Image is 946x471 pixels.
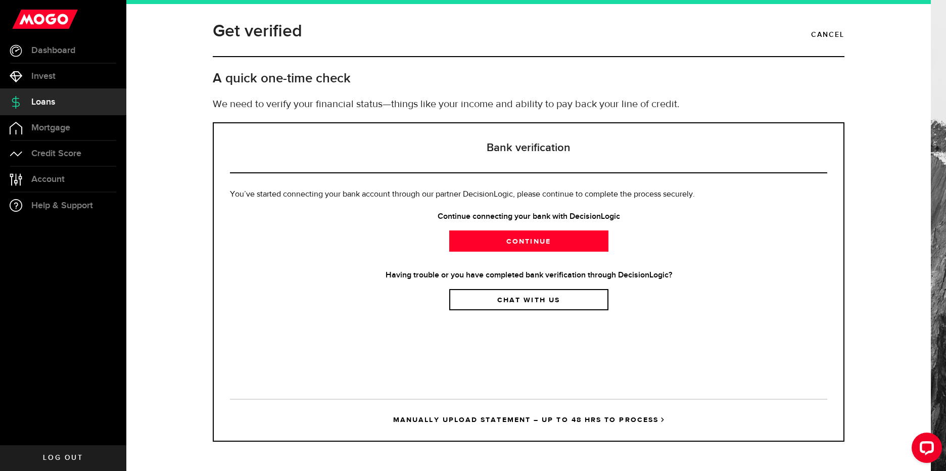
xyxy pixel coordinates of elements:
[811,26,844,43] a: Cancel
[230,211,827,223] strong: Continue connecting your bank with DecisionLogic
[31,72,56,81] span: Invest
[230,123,827,173] h3: Bank verification
[31,201,93,210] span: Help & Support
[449,230,608,252] a: Continue
[213,97,844,112] p: We need to verify your financial status—things like your income and ability to pay back your line...
[43,454,83,461] span: Log out
[230,191,695,199] span: You’ve started connecting your bank account through our partner DecisionLogic, please continue to...
[31,46,75,55] span: Dashboard
[449,289,608,310] a: Chat with us
[31,149,81,158] span: Credit Score
[904,429,946,471] iframe: LiveChat chat widget
[230,269,827,281] strong: Having trouble or you have completed bank verification through DecisionLogic?
[31,98,55,107] span: Loans
[213,18,302,44] h1: Get verified
[213,70,844,87] h2: A quick one-time check
[31,175,65,184] span: Account
[31,123,70,132] span: Mortgage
